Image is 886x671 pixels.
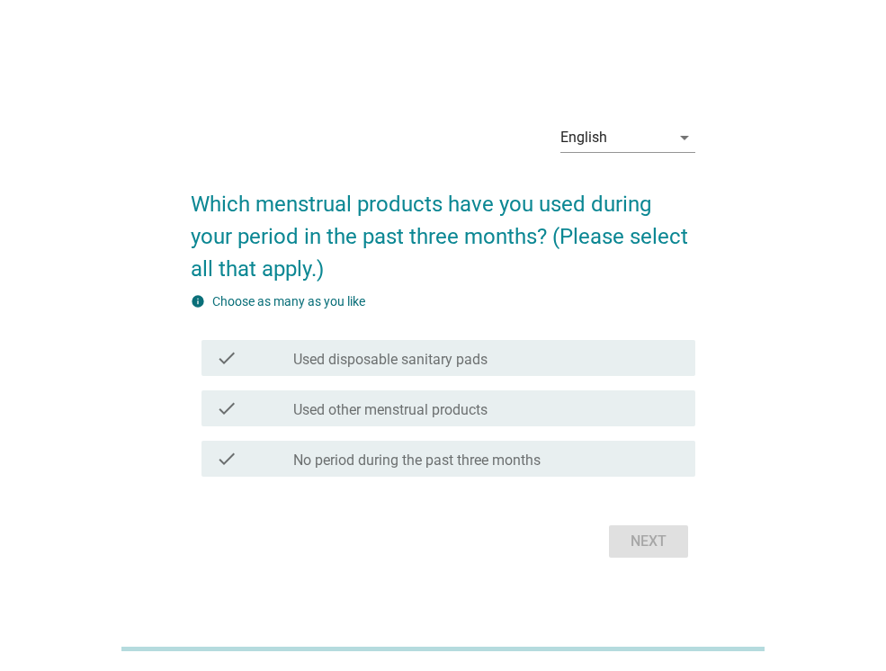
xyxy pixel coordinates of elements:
[293,452,541,470] label: No period during the past three months
[293,401,488,419] label: Used other menstrual products
[212,294,365,309] label: Choose as many as you like
[293,351,488,369] label: Used disposable sanitary pads
[191,294,205,309] i: info
[560,130,607,146] div: English
[674,127,695,148] i: arrow_drop_down
[216,448,237,470] i: check
[191,170,695,285] h2: Which menstrual products have you used during your period in the past three months? (Please selec...
[216,347,237,369] i: check
[216,398,237,419] i: check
